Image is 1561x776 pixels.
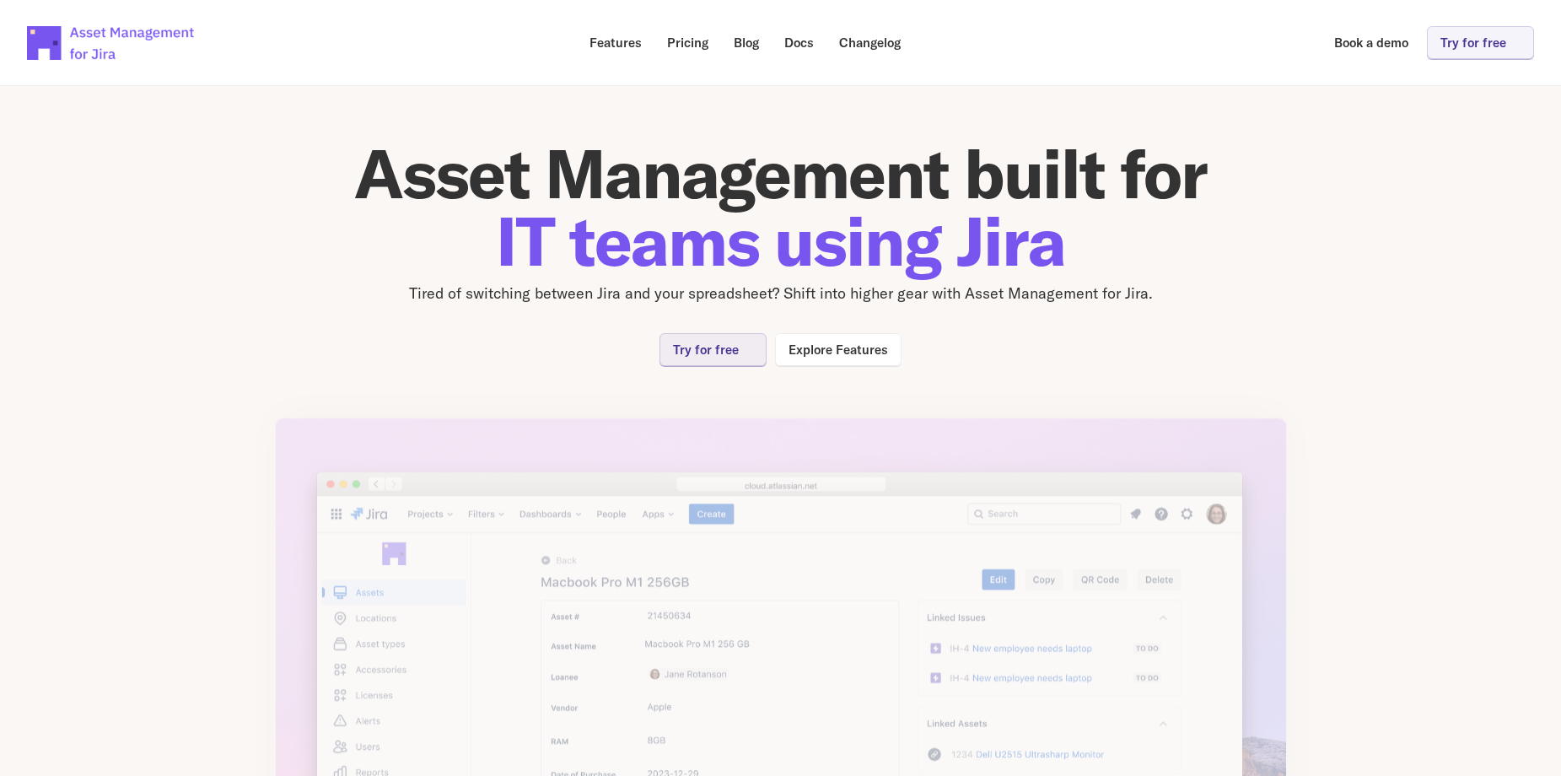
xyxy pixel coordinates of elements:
[1322,26,1420,59] a: Book a demo
[659,333,767,366] a: Try for free
[275,140,1287,275] h1: Asset Management built for
[772,26,826,59] a: Docs
[722,26,771,59] a: Blog
[496,198,1065,283] span: IT teams using Jira
[1440,36,1506,49] p: Try for free
[1427,26,1534,59] a: Try for free
[734,36,759,49] p: Blog
[775,333,902,366] a: Explore Features
[275,282,1287,306] p: Tired of switching between Jira and your spreadsheet? Shift into higher gear with Asset Managemen...
[655,26,720,59] a: Pricing
[589,36,642,49] p: Features
[839,36,901,49] p: Changelog
[1334,36,1408,49] p: Book a demo
[578,26,654,59] a: Features
[667,36,708,49] p: Pricing
[789,343,888,356] p: Explore Features
[827,26,912,59] a: Changelog
[784,36,814,49] p: Docs
[673,343,739,356] p: Try for free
